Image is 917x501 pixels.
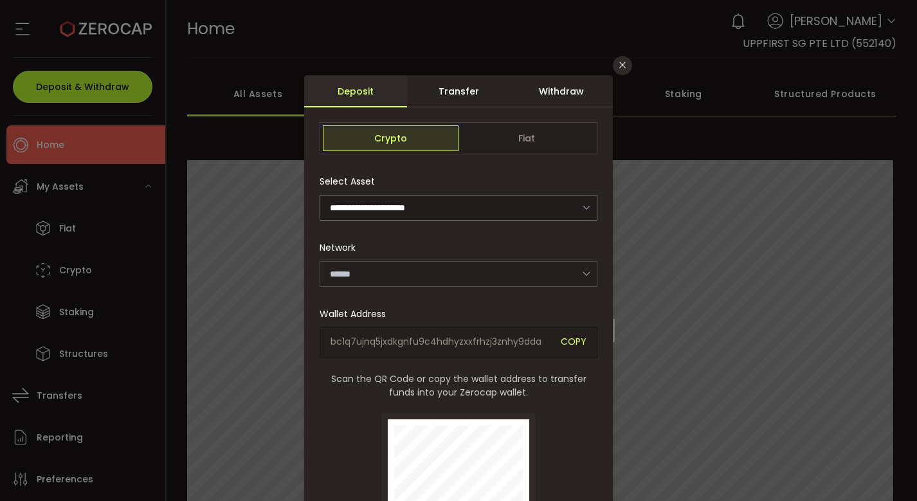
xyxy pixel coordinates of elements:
[323,125,459,151] span: Crypto
[304,75,407,107] div: Deposit
[407,75,510,107] div: Transfer
[320,241,363,254] label: Network
[613,56,632,75] button: Close
[561,335,586,350] span: COPY
[459,125,594,151] span: Fiat
[510,75,613,107] div: Withdraw
[320,175,383,188] label: Select Asset
[853,439,917,501] iframe: Chat Widget
[320,372,597,399] span: Scan the QR Code or copy the wallet address to transfer funds into your Zerocap wallet.
[331,335,551,350] span: bc1q7ujnq5jxdkgnfu9c4hdhyzxxfrhzj3znhy9dda
[320,307,394,320] label: Wallet Address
